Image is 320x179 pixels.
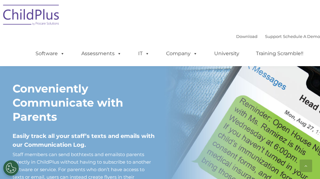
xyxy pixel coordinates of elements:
[3,160,19,176] button: Cookies Settings
[236,34,320,39] font: |
[160,47,204,60] a: Company
[29,47,71,60] a: Software
[208,47,246,60] a: University
[82,151,120,157] a: texts and emails
[236,34,258,39] a: Download
[13,82,123,124] strong: Conveniently Communicate with Parents
[250,47,310,60] a: Training Scramble!!
[132,47,156,60] a: IT
[283,34,320,39] a: Schedule A Demo
[75,47,128,60] a: Assessments
[265,34,282,39] a: Support
[13,133,155,148] span: Easily track all your staff’s texts and emails with our Communication Log.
